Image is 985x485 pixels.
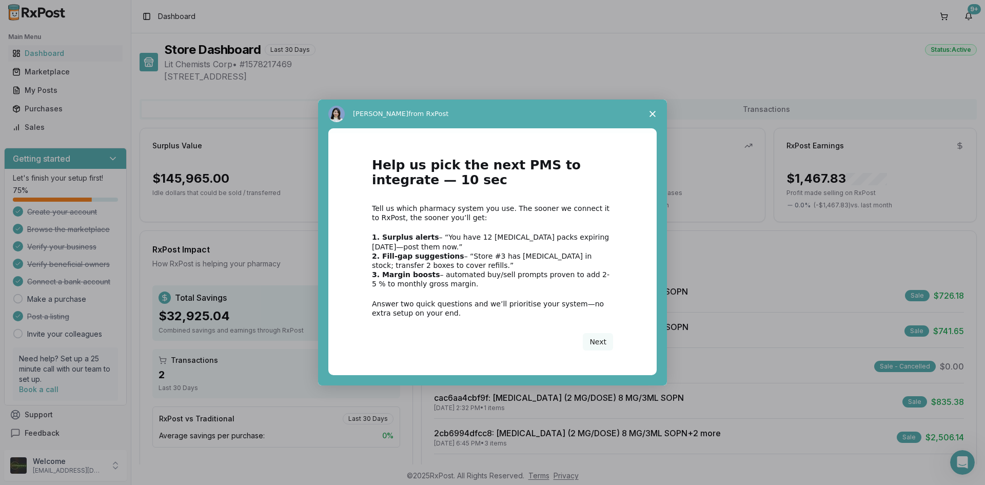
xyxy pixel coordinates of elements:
[372,233,439,241] b: 1. Surplus alerts
[328,106,345,122] img: Profile image for Alice
[353,110,408,118] span: [PERSON_NAME]
[372,299,613,318] div: Answer two quick questions and we’ll prioritise your system—no extra setup on your end.
[638,100,667,128] span: Close survey
[583,333,613,351] button: Next
[372,251,613,270] div: – “Store #3 has [MEDICAL_DATA] in stock; transfer 2 boxes to cover refills.”
[372,270,440,279] b: 3. Margin boosts
[372,270,613,288] div: – automated buy/sell prompts proven to add 2-5 % to monthly gross margin.
[372,204,613,222] div: Tell us which pharmacy system you use. The sooner we connect it to RxPost, the sooner you’ll get:
[372,232,613,251] div: – “You have 12 [MEDICAL_DATA] packs expiring [DATE]—post them now.”
[408,110,448,118] span: from RxPost
[372,252,464,260] b: 2. Fill-gap suggestions
[372,158,613,193] h1: Help us pick the next PMS to integrate — 10 sec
